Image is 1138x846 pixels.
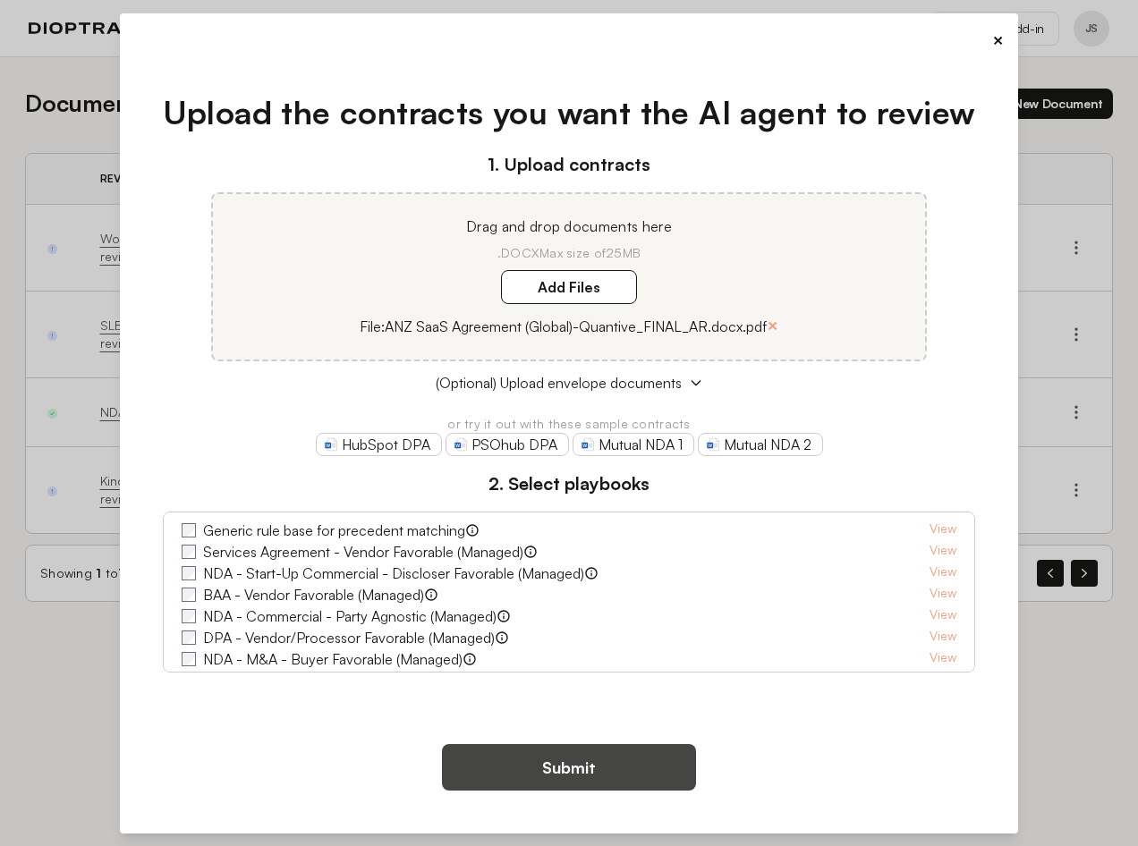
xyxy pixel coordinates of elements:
label: Services Agreement - Vendor Favorable (Managed) [203,541,523,563]
label: Add Files [501,270,637,304]
a: View [930,520,956,541]
p: File: ANZ SaaS Agreement (Global)-Quantive_FINAL_AR.docx.pdf [360,316,767,337]
button: Submit [442,744,696,791]
h1: Upload the contracts you want the AI agent to review [163,89,976,137]
label: BAA - Vendor Favorable (Managed) [203,584,424,605]
p: Drag and drop documents here [234,216,904,237]
a: Mutual NDA 1 [573,433,694,456]
a: View [930,627,956,648]
a: View [930,584,956,605]
a: View [930,605,956,627]
label: NDA - Start-Up Commercial - Discloser Favorable (Managed) [203,563,584,584]
label: Generic rule base for precedent matching [203,520,465,541]
h3: 1. Upload contracts [163,151,976,178]
a: Mutual NDA 2 [698,433,823,456]
a: View [930,541,956,563]
p: .DOCX Max size of 25MB [234,244,904,262]
label: NDA - Commercial - Party Agnostic (Managed) [203,605,497,627]
p: or try it out with these sample contracts [163,415,976,433]
label: Services Agreement - Customer Review of Vendor Form (Market) [203,670,611,691]
button: × [767,313,778,338]
button: (Optional) Upload envelope documents [163,372,976,393]
span: (Optional) Upload envelope documents [436,372,682,393]
label: NDA - M&A - Buyer Favorable (Managed) [203,648,463,670]
h3: 2. Select playbooks [163,470,976,497]
a: View [930,670,956,691]
a: View [930,563,956,584]
label: DPA - Vendor/Processor Favorable (Managed) [203,627,495,648]
a: PSOhub DPA [446,433,569,456]
a: View [930,648,956,670]
button: × [992,28,1004,53]
a: HubSpot DPA [316,433,442,456]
